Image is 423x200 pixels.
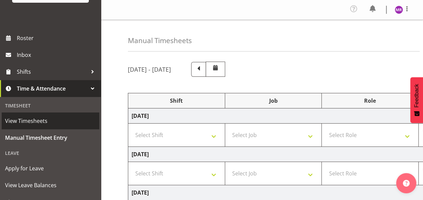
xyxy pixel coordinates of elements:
h4: Manual Timesheets [128,37,192,44]
div: Job [228,97,318,105]
img: help-xxl-2.png [403,180,410,187]
span: Feedback [414,84,420,107]
a: Apply for Leave [2,160,99,177]
a: Manual Timesheet Entry [2,129,99,146]
div: Shift [132,97,221,105]
span: Manual Timesheet Entry [5,133,96,143]
span: Shifts [17,67,87,77]
span: View Timesheets [5,116,96,126]
span: Time & Attendance [17,84,87,94]
h5: [DATE] - [DATE] [128,66,171,73]
a: View Leave Balances [2,177,99,194]
div: Timesheet [2,99,99,112]
button: Feedback - Show survey [410,77,423,123]
span: Inbox [17,50,98,60]
div: Leave [2,146,99,160]
span: Roster [17,33,98,43]
a: View Timesheets [2,112,99,129]
span: Apply for Leave [5,163,96,173]
img: minu-rana11870.jpg [395,6,403,14]
div: Role [325,97,415,105]
span: View Leave Balances [5,180,96,190]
